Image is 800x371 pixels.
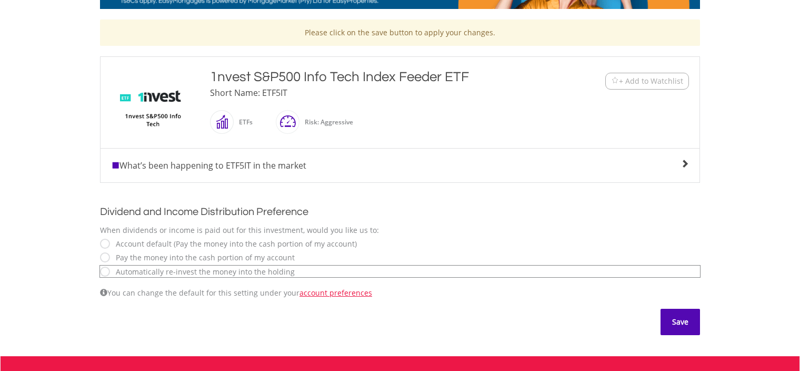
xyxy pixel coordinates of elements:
div: ETFs [234,110,253,135]
div: When dividends or income is paid out for this investment, would you like us to: [100,225,700,236]
label: Account default (Pay the money into the cash portion of my account) [111,239,357,249]
button: Watchlist + Add to Watchlist [605,73,689,90]
div: Short Name: ETF5IT [210,86,541,99]
label: Automatically re-invest the money into the holding [111,267,295,277]
div: You can change the default for this setting under your [100,288,700,298]
img: TFSA.ETF5IT.png [113,78,192,133]
img: Watchlist [611,77,619,85]
h2: Dividend and Income Distribution Preference [100,204,700,220]
div: 1nvest S&P500 Info Tech Index Feeder ETF [210,67,541,86]
label: Pay the money into the cash portion of my account [111,252,295,263]
span: What’s been happening to ETF5IT in the market [111,160,306,171]
span: + Add to Watchlist [619,76,683,86]
div: Risk: Aggressive [299,110,353,135]
div: Please click on the save button to apply your changes. [100,19,700,46]
button: Save [661,309,700,335]
a: account preferences [299,288,372,298]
